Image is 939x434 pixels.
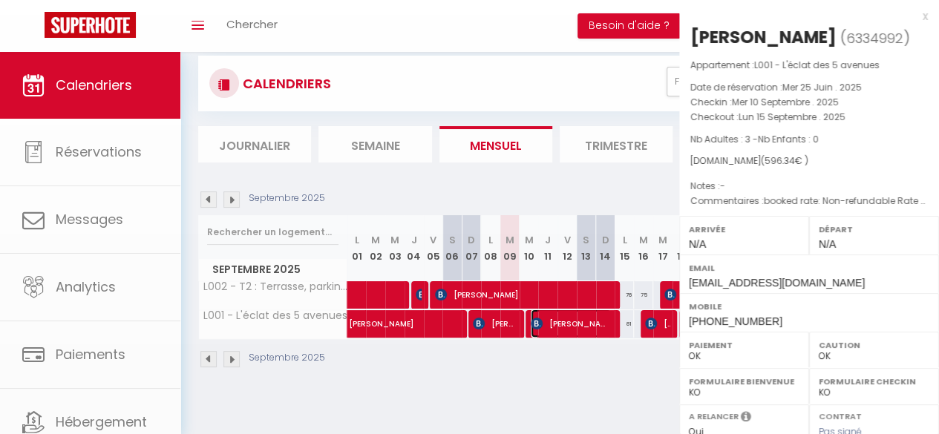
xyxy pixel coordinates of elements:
[690,110,928,125] p: Checkout :
[819,410,862,420] label: Contrat
[765,154,795,167] span: 596.34
[690,25,837,49] div: [PERSON_NAME]
[12,6,56,50] button: Ouvrir le widget de chat LiveChat
[754,59,880,71] span: L001 - L'éclat des 5 avenues
[741,410,751,427] i: Sélectionner OUI si vous souhaiter envoyer les séquences de messages post-checkout
[819,222,929,237] label: Départ
[679,7,928,25] div: x
[846,29,903,47] span: 6334992
[689,222,799,237] label: Arrivée
[732,96,839,108] span: Mer 10 Septembre . 2025
[819,374,929,389] label: Formulaire Checkin
[689,410,739,423] label: A relancer
[761,154,808,167] span: ( € )
[690,154,928,168] div: [DOMAIN_NAME]
[689,374,799,389] label: Formulaire Bienvenue
[819,238,836,250] span: N/A
[690,133,819,145] span: Nb Adultes : 3 -
[782,81,862,93] span: Mer 25 Juin . 2025
[690,80,928,95] p: Date de réservation :
[689,277,865,289] span: [EMAIL_ADDRESS][DOMAIN_NAME]
[689,338,799,352] label: Paiement
[840,27,910,48] span: ( )
[689,299,929,314] label: Mobile
[739,111,845,123] span: Lun 15 Septembre . 2025
[819,338,929,352] label: Caution
[689,260,929,275] label: Email
[690,58,928,73] p: Appartement :
[690,179,928,194] p: Notes :
[689,238,706,250] span: N/A
[758,133,819,145] span: Nb Enfants : 0
[690,95,928,110] p: Checkin :
[720,180,725,192] span: -
[690,194,928,208] p: Commentaires :
[689,315,782,327] span: [PHONE_NUMBER]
